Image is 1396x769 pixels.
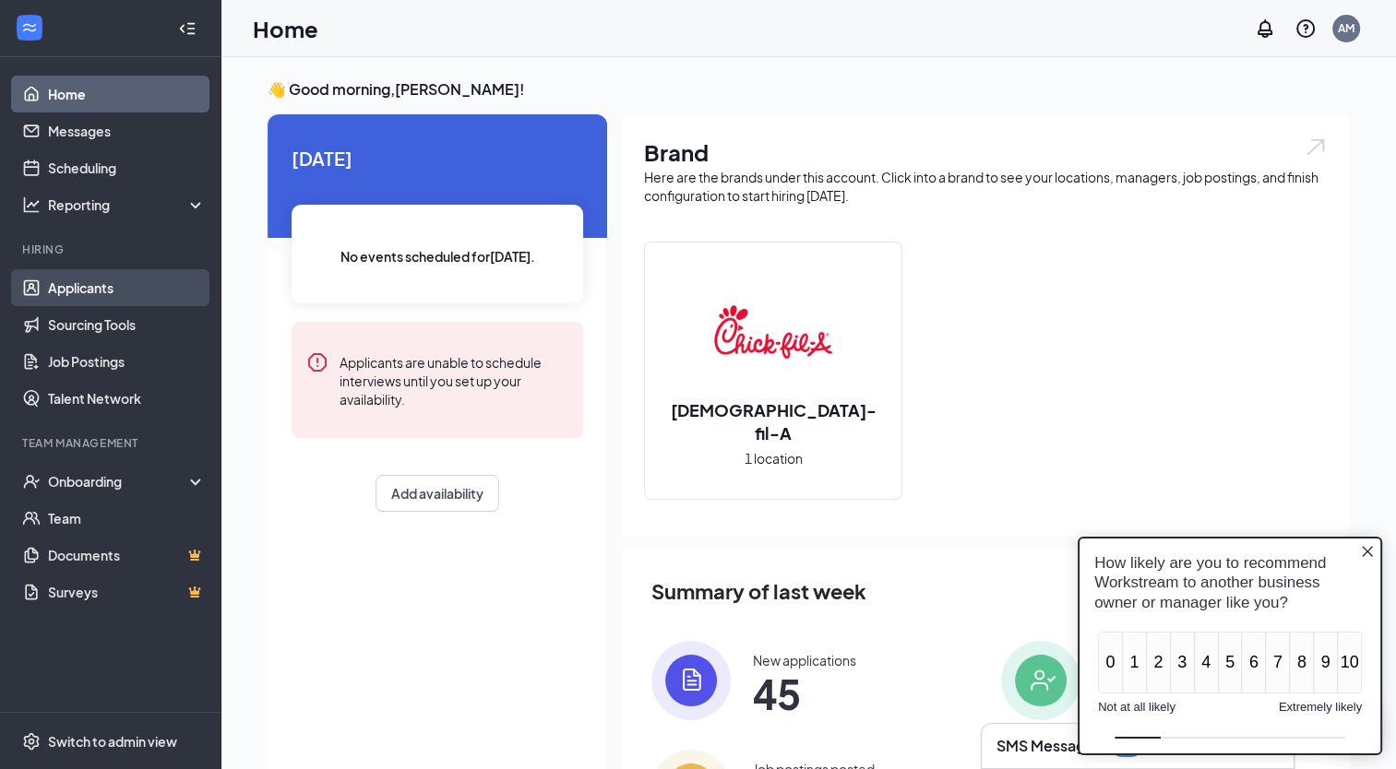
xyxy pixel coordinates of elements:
img: icon [1001,641,1080,720]
svg: WorkstreamLogo [20,18,39,37]
div: New applications [753,651,856,669]
a: Team [48,500,206,537]
a: Messages [48,112,206,149]
h2: [DEMOGRAPHIC_DATA]-fil-A [645,398,901,444]
a: Sourcing Tools [48,306,206,343]
h1: Home [253,13,318,44]
div: Switch to admin view [48,732,177,751]
div: Team Management [22,435,202,451]
span: [DATE] [292,144,583,172]
svg: Notifications [1254,18,1276,40]
img: Chick-fil-A [714,273,832,391]
a: Talent Network [48,380,206,417]
button: Add availability [376,475,499,512]
span: No events scheduled for [DATE] . [340,246,535,266]
a: Scheduling [48,149,206,186]
div: Applicants are unable to schedule interviews until you set up your availability. [340,351,568,408]
a: Applicants [48,269,206,306]
div: Here are the brands under this account. Click into a brand to see your locations, managers, job p... [644,168,1328,205]
svg: QuestionInfo [1295,18,1317,40]
img: icon [651,641,731,720]
svg: UserCheck [22,472,41,491]
div: Hiring [22,242,202,257]
span: Summary of last week [651,575,866,608]
img: open.6027fd2a22e1237b5b06.svg [1304,136,1328,158]
h3: SMS Messages [996,736,1102,756]
svg: Settings [22,732,41,751]
div: Reporting [48,195,207,214]
h3: 👋 Good morning, [PERSON_NAME] ! [268,79,1350,100]
svg: Error [306,351,328,373]
svg: Collapse [178,19,197,38]
a: SurveysCrown [48,574,206,610]
iframe: Sprig User Feedback Dialog [1064,523,1396,769]
a: Job Postings [48,343,206,380]
h1: Brand [644,136,1328,168]
div: AM [1338,20,1354,36]
span: 45 [753,677,856,710]
svg: Analysis [22,195,41,214]
span: 1 location [745,448,803,468]
a: Home [48,76,206,112]
div: Onboarding [48,472,190,491]
a: DocumentsCrown [48,537,206,574]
